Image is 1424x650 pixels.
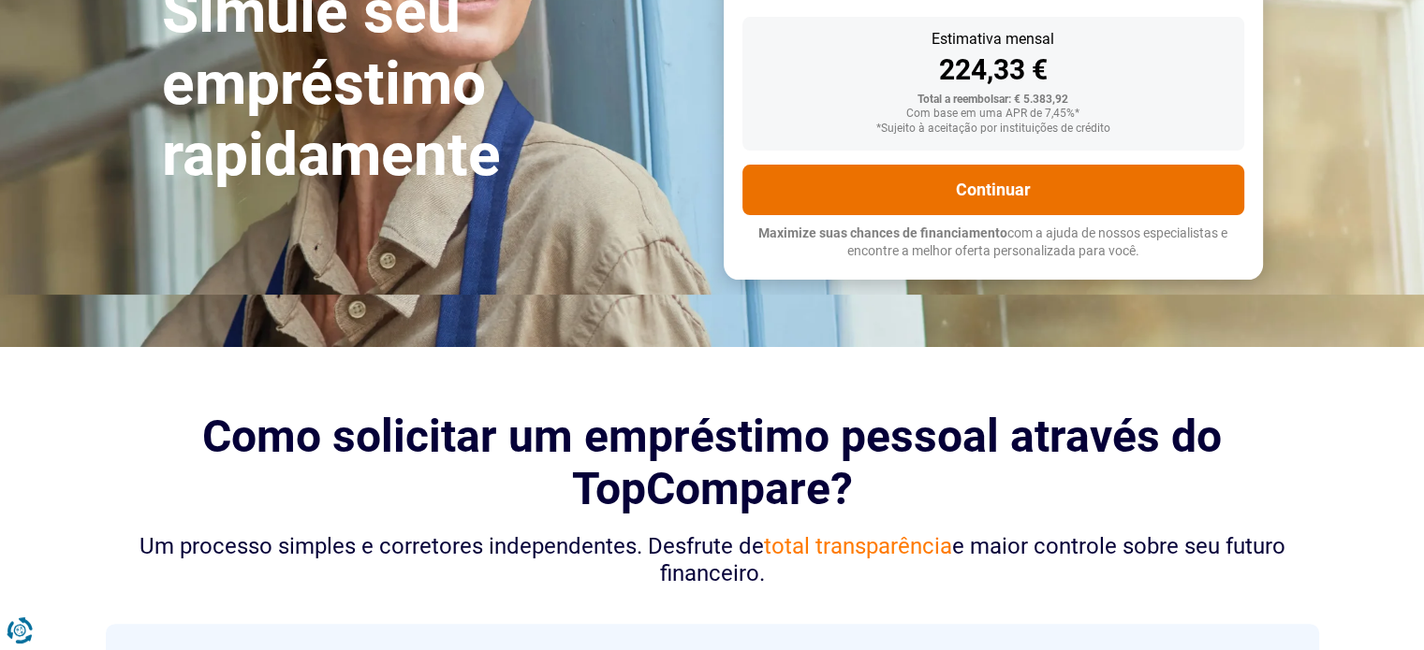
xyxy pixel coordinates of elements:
[764,533,952,559] font: total transparência
[939,53,1048,86] font: 224,33 €
[742,165,1244,215] button: Continuar
[847,225,1228,259] font: com a ajuda de nossos especialistas e encontre a melhor oferta personalizada para você.
[758,225,1007,240] font: Maximize suas chances de financiamento
[918,93,1068,106] font: Total a reembolsar: € 5.383,92
[956,180,1031,199] font: Continuar
[876,122,1110,135] font: *Sujeito à aceitação por instituições de crédito
[932,30,1054,48] font: Estimativa mensal
[906,107,1079,120] font: Com base em uma APR de 7,45%*
[660,533,1285,586] font: e maior controle sobre seu futuro financeiro.
[202,410,1222,514] font: Como solicitar um empréstimo pessoal através do TopCompare?
[139,533,764,559] font: Um processo simples e corretores independentes. Desfrute de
